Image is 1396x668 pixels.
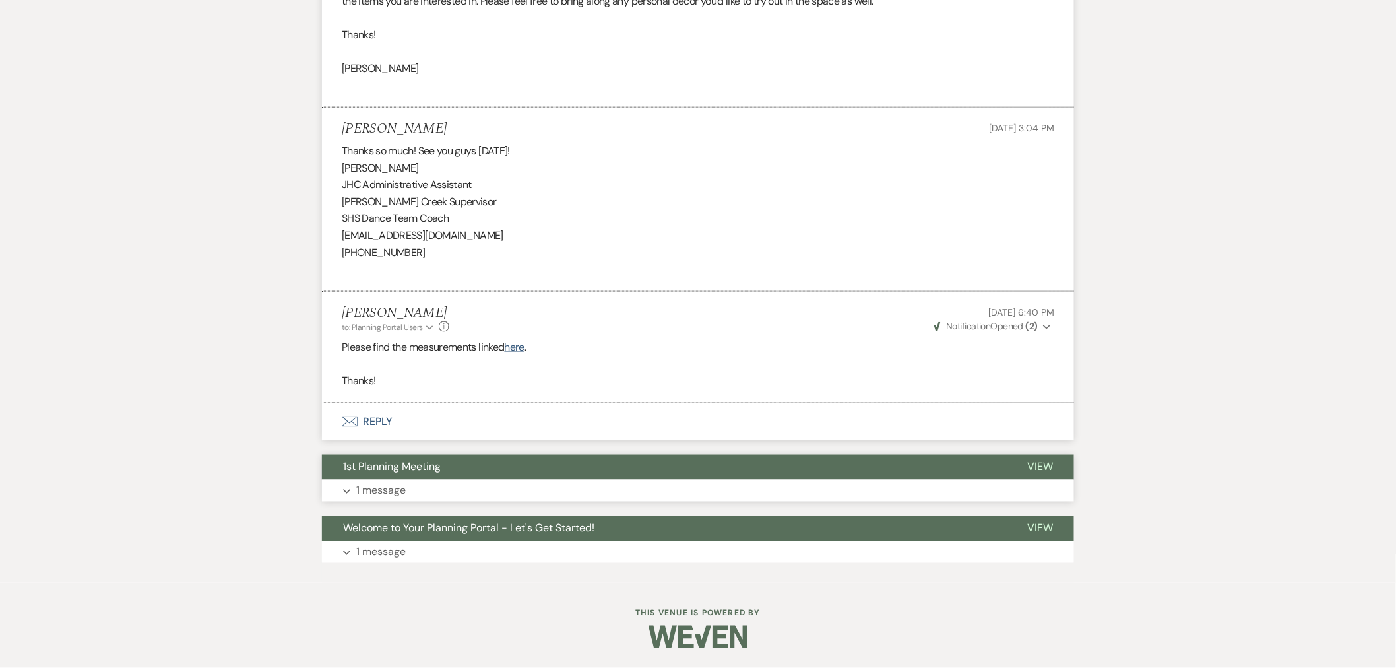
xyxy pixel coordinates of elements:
[649,614,747,660] img: Weven Logo
[342,143,1054,278] div: Thanks so much! See you guys [DATE]! [PERSON_NAME] JHC Administrative Assistant [PERSON_NAME] Cre...
[356,483,406,500] p: 1 message
[1026,320,1038,332] strong: ( 2 )
[343,460,441,474] span: 1st Planning Meeting
[990,122,1054,134] span: [DATE] 3:04 PM
[342,305,449,321] h5: [PERSON_NAME]
[356,544,406,561] p: 1 message
[989,306,1054,318] span: [DATE] 6:40 PM
[1006,516,1074,541] button: View
[934,320,1038,332] span: Opened
[342,322,423,333] span: to: Planning Portal Users
[342,121,447,137] h5: [PERSON_NAME]
[1027,521,1053,535] span: View
[1027,460,1053,474] span: View
[1006,455,1074,480] button: View
[342,61,419,75] span: [PERSON_NAME]
[342,372,1054,389] p: Thanks!
[322,480,1074,502] button: 1 message
[946,320,990,332] span: Notification
[932,319,1054,333] button: NotificationOpened (2)
[322,403,1074,440] button: Reply
[343,521,594,535] span: Welcome to Your Planning Portal - Let's Get Started!
[342,321,435,333] button: to: Planning Portal Users
[322,516,1006,541] button: Welcome to Your Planning Portal - Let's Get Started!
[342,339,1054,356] p: Please find the measurements linked .
[342,28,376,42] span: Thanks!
[322,541,1074,564] button: 1 message
[322,455,1006,480] button: 1st Planning Meeting
[505,340,524,354] a: here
